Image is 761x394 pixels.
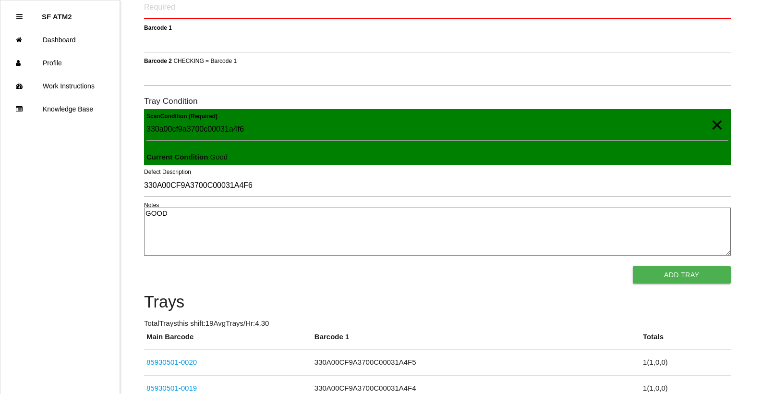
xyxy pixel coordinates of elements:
button: Add Tray [633,266,731,283]
td: 1 ( 1 , 0 , 0 ) [640,350,731,376]
b: Scan Condition (Required) [146,112,217,119]
th: Barcode 1 [312,332,640,350]
a: Knowledge Base [0,98,120,121]
span: Clear Input [711,106,723,125]
p: Total Trays this shift: 19 Avg Trays /Hr: 4.30 [144,318,731,329]
b: Barcode 2 [144,57,172,64]
th: Totals [640,332,731,350]
p: SF ATM2 [42,5,72,21]
label: Defect Description [144,168,191,176]
label: Notes [144,201,159,209]
span: CHECKING = Barcode 1 [173,57,237,64]
a: 85930501-0020 [146,358,197,366]
span: : Good [146,153,228,161]
a: Work Instructions [0,74,120,98]
a: Profile [0,51,120,74]
td: 330A00CF9A3700C00031A4F5 [312,350,640,376]
b: Barcode 1 [144,24,172,31]
h4: Trays [144,293,731,311]
th: Main Barcode [144,332,312,350]
a: 85930501-0019 [146,384,197,392]
div: Close [16,5,23,28]
a: Dashboard [0,28,120,51]
h6: Tray Condition [144,97,731,106]
b: Current Condition [146,153,208,161]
